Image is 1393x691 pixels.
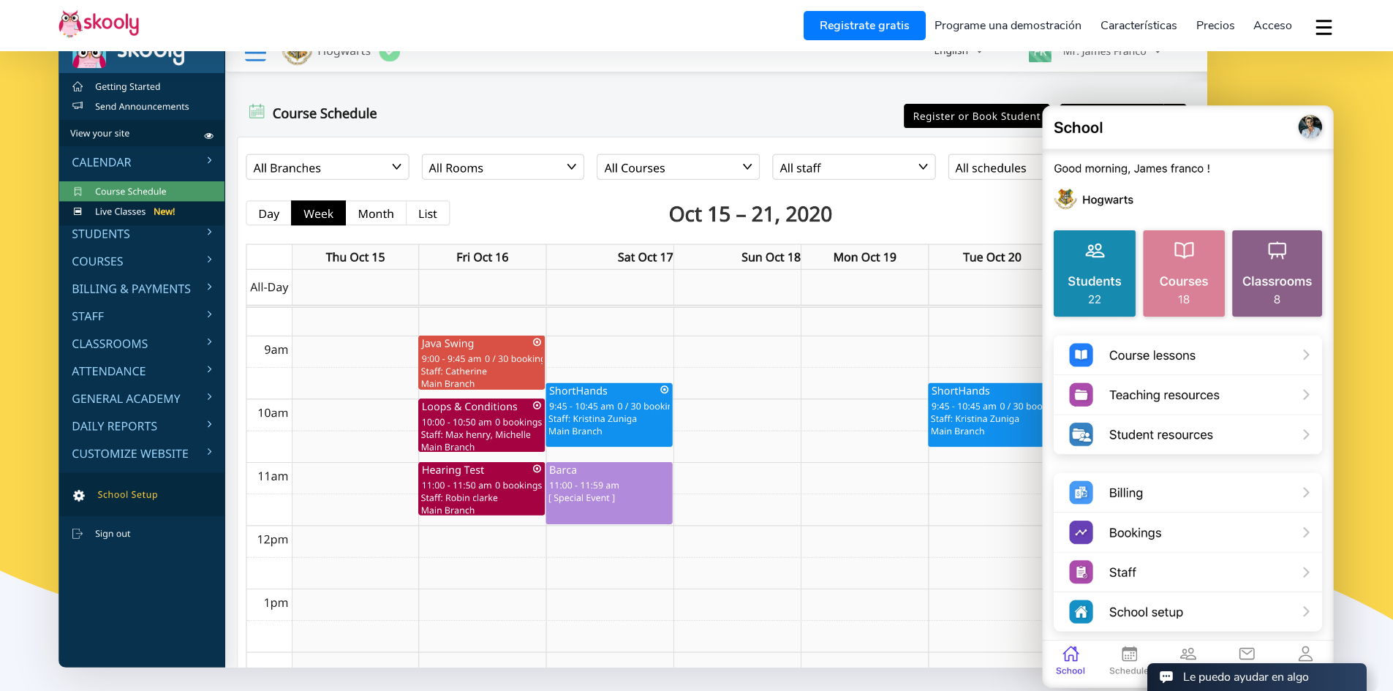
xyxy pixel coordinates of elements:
img: Conozca el software n. ° 1 para ejecutar cualquier tipo de escuela - Desktop [58,31,1207,668]
span: Precios [1196,18,1235,34]
a: Acceso [1244,14,1302,37]
img: Skooly [58,10,139,38]
a: Programe una demostración [926,14,1092,37]
a: Registrate gratis [804,11,926,40]
span: Acceso [1253,18,1292,34]
a: Precios [1187,14,1245,37]
button: dropdown menu [1313,10,1335,44]
a: Características [1091,14,1187,37]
